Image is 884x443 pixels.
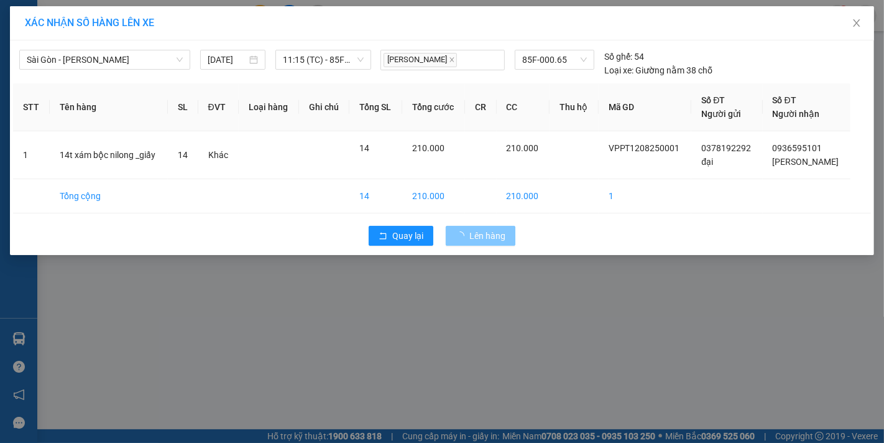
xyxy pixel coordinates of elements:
[522,50,587,69] span: 85F-000.65
[384,53,457,67] span: [PERSON_NAME]
[104,59,171,75] li: (c) 2017
[50,83,168,131] th: Tên hàng
[76,18,123,77] b: Gửi khách hàng
[13,131,50,179] td: 1
[446,226,515,246] button: Lên hàng
[168,83,198,131] th: SL
[27,50,183,69] span: Sài Gòn - Phan Rang
[599,179,692,213] td: 1
[13,83,50,131] th: STT
[208,53,247,67] input: 12/08/2025
[604,50,632,63] span: Số ghế:
[25,17,154,29] span: XÁC NHẬN SỐ HÀNG LÊN XE
[412,143,444,153] span: 210.000
[773,109,820,119] span: Người nhận
[449,57,455,63] span: close
[239,83,299,131] th: Loại hàng
[50,179,168,213] td: Tổng cộng
[392,229,423,243] span: Quay lại
[609,143,680,153] span: VPPT1208250001
[16,80,70,139] b: [PERSON_NAME]
[178,150,188,160] span: 14
[283,50,364,69] span: 11:15 (TC) - 85F-000.65
[773,95,796,105] span: Số ĐT
[50,131,168,179] td: 14t xám bộc nilong _giấy
[604,63,712,77] div: Giường nằm 38 chỗ
[701,109,741,119] span: Người gửi
[701,157,713,167] span: đại
[604,50,644,63] div: 54
[701,95,725,105] span: Số ĐT
[507,143,539,153] span: 210.000
[550,83,598,131] th: Thu hộ
[104,47,171,57] b: [DOMAIN_NAME]
[497,83,550,131] th: CC
[604,63,633,77] span: Loại xe:
[349,179,402,213] td: 14
[359,143,369,153] span: 14
[135,16,165,45] img: logo.jpg
[773,157,839,167] span: [PERSON_NAME]
[402,83,465,131] th: Tổng cước
[379,231,387,241] span: rollback
[349,83,402,131] th: Tổng SL
[599,83,692,131] th: Mã GD
[369,226,433,246] button: rollbackQuay lại
[299,83,350,131] th: Ghi chú
[701,143,751,153] span: 0378192292
[198,83,239,131] th: ĐVT
[497,179,550,213] td: 210.000
[198,131,239,179] td: Khác
[773,143,822,153] span: 0936595101
[402,179,465,213] td: 210.000
[839,6,874,41] button: Close
[456,231,469,240] span: loading
[852,18,862,28] span: close
[469,229,505,243] span: Lên hàng
[465,83,497,131] th: CR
